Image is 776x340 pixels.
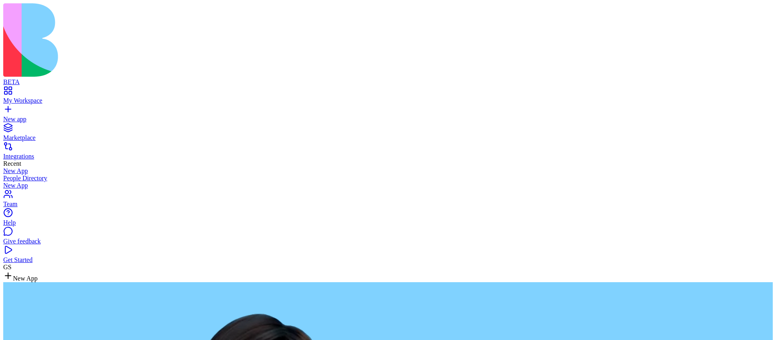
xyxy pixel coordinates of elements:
div: Team [3,201,773,208]
a: Get Started [3,249,773,264]
span: New App [13,275,38,282]
a: BETA [3,71,773,86]
a: Help [3,212,773,226]
div: Marketplace [3,134,773,141]
div: My Workspace [3,97,773,104]
div: Help [3,219,773,226]
span: Recent [3,160,21,167]
div: Get Started [3,256,773,264]
a: Team [3,193,773,208]
a: New App [3,167,773,175]
div: Integrations [3,153,773,160]
a: People Directory [3,175,773,182]
a: New app [3,108,773,123]
a: Marketplace [3,127,773,141]
span: GS [3,264,11,270]
a: Give feedback [3,230,773,245]
a: New App [3,182,773,189]
div: New app [3,116,773,123]
img: logo [3,3,328,77]
a: Integrations [3,146,773,160]
div: BETA [3,78,773,86]
a: My Workspace [3,90,773,104]
div: Give feedback [3,238,773,245]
